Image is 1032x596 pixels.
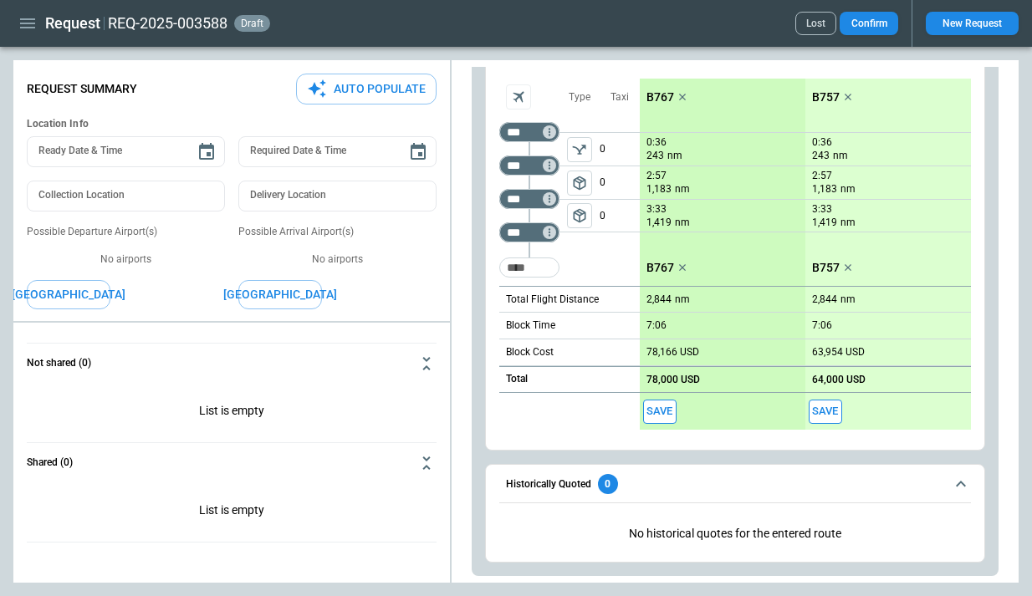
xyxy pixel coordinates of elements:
p: 2,844 [812,293,837,306]
p: Possible Departure Airport(s) [27,225,225,239]
div: 0 [598,474,618,494]
button: Not shared (0) [27,344,437,384]
p: nm [675,216,690,230]
p: 0:36 [646,136,667,149]
p: List is empty [27,384,437,442]
p: 78,166 USD [646,346,699,359]
span: Save this aircraft quote and copy details to clipboard [643,400,677,424]
h6: Not shared (0) [27,358,91,369]
p: 1,419 [812,216,837,230]
p: nm [833,149,848,163]
p: B767 [646,90,674,104]
p: B767 [646,261,674,275]
div: Not shared (0) [27,384,437,442]
span: Type of sector [567,171,592,196]
p: 243 [812,149,830,163]
button: left aligned [567,137,592,162]
p: 78,000 USD [646,374,700,386]
div: Not shared (0) [27,483,437,542]
button: Auto Populate [296,74,437,104]
div: Too short [499,257,559,278]
button: Save [809,400,842,424]
h6: Historically Quoted [506,479,591,490]
button: [GEOGRAPHIC_DATA] [27,280,110,309]
button: Shared (0) [27,443,437,483]
p: Block Time [506,318,555,333]
span: Save this aircraft quote and copy details to clipboard [809,400,842,424]
p: nm [675,182,690,196]
p: 2:57 [646,170,667,182]
p: 0 [600,200,640,232]
p: No historical quotes for the entered route [499,513,971,554]
button: Save [643,400,677,424]
p: No airports [27,252,225,267]
p: Possible Arrival Airport(s) [238,225,437,239]
p: nm [667,149,682,163]
p: No airports [238,252,437,267]
p: 243 [646,149,664,163]
span: Type of sector [567,137,592,162]
p: 7:06 [812,319,832,332]
h2: REQ-2025-003588 [108,13,227,33]
p: nm [840,182,856,196]
p: 1,183 [646,182,672,196]
p: 7:06 [646,319,667,332]
h6: Location Info [27,118,437,130]
p: B757 [812,261,840,275]
div: Too short [499,155,559,176]
p: Type [569,90,590,104]
p: 0 [600,133,640,166]
p: List is empty [27,483,437,542]
button: Lost [795,12,836,35]
p: nm [840,216,856,230]
button: Confirm [840,12,898,35]
p: 63,954 USD [812,346,865,359]
button: left aligned [567,171,592,196]
span: Type of sector [567,203,592,228]
p: nm [840,293,856,307]
button: Choose date [190,135,223,169]
p: Block Cost [506,345,554,359]
h6: Total [506,374,528,385]
div: Historically Quoted0 [499,513,971,554]
p: 1,183 [812,182,837,196]
p: 1,419 [646,216,672,230]
div: Too short [499,189,559,209]
div: scrollable content [640,79,971,430]
p: B757 [812,90,840,104]
div: Too short [499,122,559,142]
button: left aligned [567,203,592,228]
p: 2,844 [646,293,672,306]
p: 0:36 [812,136,832,149]
button: Choose date [401,135,435,169]
p: 3:33 [646,203,667,216]
span: package_2 [571,207,588,224]
span: Aircraft selection [506,84,531,110]
button: New Request [926,12,1019,35]
div: Too short [499,222,559,242]
h1: Request [45,13,100,33]
p: Total Flight Distance [506,293,599,307]
button: [GEOGRAPHIC_DATA] [238,280,322,309]
p: 2:57 [812,170,832,182]
p: 3:33 [812,203,832,216]
p: 0 [600,166,640,199]
span: package_2 [571,175,588,191]
button: Historically Quoted0 [499,465,971,503]
p: Request Summary [27,82,137,96]
p: Taxi [611,90,629,104]
span: draft [238,18,267,29]
h6: Shared (0) [27,457,73,468]
p: nm [675,293,690,307]
p: 64,000 USD [812,374,866,386]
